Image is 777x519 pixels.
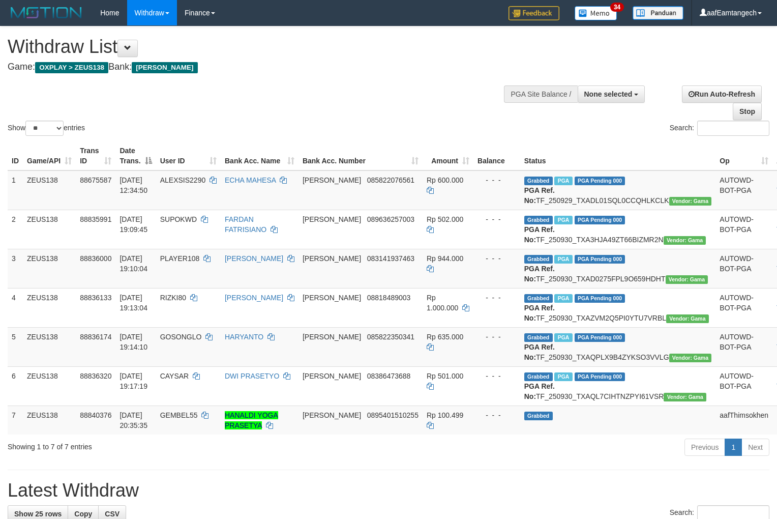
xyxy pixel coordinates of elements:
span: [PERSON_NAME] [303,372,361,380]
button: None selected [578,85,645,103]
span: Copy 08386473688 to clipboard [367,372,411,380]
td: 5 [8,327,23,366]
span: [PERSON_NAME] [303,254,361,263]
span: 88836133 [80,294,111,302]
span: 88835991 [80,215,111,223]
span: GOSONGLO [160,333,202,341]
span: Grabbed [524,216,553,224]
div: - - - [477,253,516,264]
span: PGA Pending [575,255,625,264]
a: Previous [684,439,725,456]
td: TF_250930_TXA3HJA49ZT66BIZMR2N [520,210,716,249]
span: Grabbed [524,255,553,264]
td: AUTOWD-BOT-PGA [715,170,772,210]
span: [DATE] 19:14:10 [119,333,147,351]
span: Grabbed [524,177,553,185]
th: Op: activate to sort column ascending [715,141,772,170]
b: PGA Ref. No: [524,382,555,400]
a: [PERSON_NAME] [225,294,283,302]
h1: Withdraw List [8,37,508,57]
a: HARYANTO [225,333,263,341]
span: None selected [584,90,633,98]
span: Vendor URL: https://trx31.1velocity.biz [664,236,706,245]
span: [DATE] 20:35:35 [119,411,147,429]
b: PGA Ref. No: [524,225,555,244]
div: - - - [477,371,516,381]
td: AUTOWD-BOT-PGA [715,288,772,327]
td: 4 [8,288,23,327]
td: 1 [8,170,23,210]
select: Showentries [25,121,64,136]
span: CSV [105,510,119,518]
span: ALEXSIS2290 [160,176,206,184]
td: TF_250930_TXAQL7CIHTNZPYI61VSR [520,366,716,406]
span: Copy 089636257003 to clipboard [367,215,414,223]
img: Feedback.jpg [509,6,559,20]
img: MOTION_logo.png [8,5,85,20]
span: Rp 100.499 [427,411,463,419]
span: Show 25 rows [14,510,62,518]
img: panduan.png [633,6,683,20]
span: Vendor URL: https://trx31.1velocity.biz [666,314,709,323]
h1: Latest Withdraw [8,480,769,501]
td: AUTOWD-BOT-PGA [715,249,772,288]
input: Search: [697,121,769,136]
th: Balance [473,141,520,170]
span: GEMBEL55 [160,411,198,419]
td: ZEUS138 [23,366,76,406]
th: Date Trans.: activate to sort column descending [115,141,156,170]
b: PGA Ref. No: [524,343,555,361]
span: [PERSON_NAME] [303,294,361,302]
span: [PERSON_NAME] [303,215,361,223]
div: - - - [477,175,516,185]
span: Vendor URL: https://trx31.1velocity.biz [669,197,712,206]
th: Bank Acc. Number: activate to sort column ascending [298,141,423,170]
span: Rp 635.000 [427,333,463,341]
span: Vendor URL: https://trx31.1velocity.biz [666,275,708,284]
b: PGA Ref. No: [524,265,555,283]
th: Amount: activate to sort column ascending [423,141,473,170]
span: [PERSON_NAME] [303,333,361,341]
span: 88675587 [80,176,111,184]
span: Marked by aafpengsreynich [554,177,572,185]
td: 6 [8,366,23,406]
span: Marked by aafpengsreynich [554,372,572,381]
span: 88836320 [80,372,111,380]
span: Copy 08818489003 to clipboard [367,294,411,302]
td: 2 [8,210,23,249]
td: TF_250930_TXAD0275FPL9O659HDHT [520,249,716,288]
a: HANALDI YOGA PRASETYA [225,411,278,429]
span: [DATE] 19:13:04 [119,294,147,312]
label: Show entries [8,121,85,136]
a: Stop [733,103,762,120]
th: Game/API: activate to sort column ascending [23,141,76,170]
span: 34 [610,3,624,12]
span: Grabbed [524,333,553,342]
div: - - - [477,332,516,342]
td: AUTOWD-BOT-PGA [715,327,772,366]
span: [PERSON_NAME] [303,411,361,419]
span: PLAYER108 [160,254,200,263]
label: Search: [670,121,769,136]
td: ZEUS138 [23,327,76,366]
td: ZEUS138 [23,406,76,435]
td: ZEUS138 [23,210,76,249]
span: PGA Pending [575,216,625,224]
span: Grabbed [524,372,553,381]
th: Trans ID: activate to sort column ascending [76,141,115,170]
span: [DATE] 19:09:45 [119,215,147,234]
td: AUTOWD-BOT-PGA [715,210,772,249]
a: Next [741,439,769,456]
span: Marked by aafpengsreynich [554,333,572,342]
span: 88836174 [80,333,111,341]
a: 1 [725,439,742,456]
b: PGA Ref. No: [524,304,555,322]
td: aafThimsokhen [715,406,772,435]
span: Copy 085822350341 to clipboard [367,333,414,341]
td: AUTOWD-BOT-PGA [715,366,772,406]
td: ZEUS138 [23,249,76,288]
span: OXPLAY > ZEUS138 [35,62,108,73]
td: 7 [8,406,23,435]
span: Grabbed [524,294,553,303]
td: ZEUS138 [23,170,76,210]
